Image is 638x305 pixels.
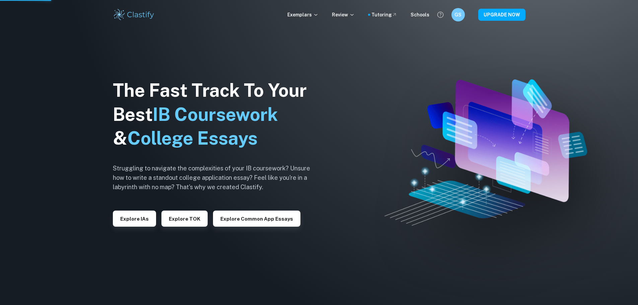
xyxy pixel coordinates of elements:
[113,164,321,192] h6: Struggling to navigate the complexities of your IB coursework? Unsure how to write a standout col...
[435,9,446,20] button: Help and Feedback
[384,79,587,226] img: Clastify hero
[371,11,397,18] a: Tutoring
[153,104,278,125] span: IB Coursework
[161,215,208,222] a: Explore TOK
[451,8,465,21] button: GS
[113,215,156,222] a: Explore IAs
[287,11,318,18] p: Exemplars
[161,211,208,227] button: Explore TOK
[113,78,321,151] h1: The Fast Track To Your Best &
[411,11,429,18] a: Schools
[213,211,300,227] button: Explore Common App essays
[213,215,300,222] a: Explore Common App essays
[454,11,462,18] h6: GS
[478,9,525,21] button: UPGRADE NOW
[332,11,355,18] p: Review
[113,8,155,21] img: Clastify logo
[127,128,258,149] span: College Essays
[113,211,156,227] button: Explore IAs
